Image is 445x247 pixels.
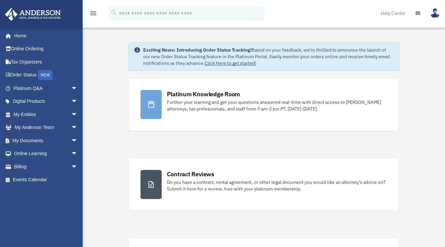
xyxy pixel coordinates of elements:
span: arrow_drop_down [71,134,84,147]
a: My Documentsarrow_drop_down [5,134,88,147]
a: Contract Reviews Do you have a contract, rental agreement, or other legal document you would like... [128,158,400,211]
a: Tax Organizers [5,55,88,68]
strong: Exciting News: Introducing Order Status Tracking! [143,47,252,53]
span: arrow_drop_down [71,121,84,135]
a: Digital Productsarrow_drop_down [5,95,88,108]
div: Based on your feedback, we're thrilled to announce the launch of our new Order Status Tracking fe... [143,47,394,66]
span: arrow_drop_down [71,82,84,95]
div: Further your learning and get your questions answered real-time with direct access to [PERSON_NAM... [167,99,387,112]
a: Order StatusNEW [5,68,88,82]
a: Billingarrow_drop_down [5,160,88,173]
i: menu [89,9,97,17]
span: arrow_drop_down [71,147,84,161]
a: Home [5,29,84,42]
div: Platinum Knowledge Room [167,90,240,98]
span: arrow_drop_down [71,160,84,174]
a: My Anderson Teamarrow_drop_down [5,121,88,134]
img: Anderson Advisors Platinum Portal [3,8,63,21]
div: NEW [38,70,53,80]
span: arrow_drop_down [71,108,84,121]
a: Online Learningarrow_drop_down [5,147,88,160]
a: Events Calendar [5,173,88,186]
i: search [110,9,118,16]
div: Do you have a contract, rental agreement, or other legal document you would like an attorney's ad... [167,179,387,192]
a: Click Here to get started! [205,60,256,66]
a: Platinum Knowledge Room Further your learning and get your questions answered real-time with dire... [128,78,400,131]
img: User Pic [430,8,440,18]
a: Platinum Q&Aarrow_drop_down [5,82,88,95]
a: My Entitiesarrow_drop_down [5,108,88,121]
a: menu [89,12,97,17]
a: Online Ordering [5,42,88,56]
span: arrow_drop_down [71,95,84,108]
div: Contract Reviews [167,170,214,178]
